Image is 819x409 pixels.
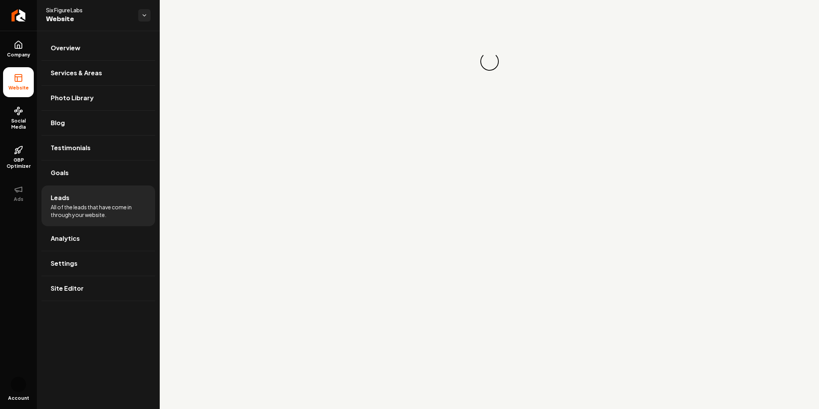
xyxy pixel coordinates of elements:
[51,68,102,78] span: Services & Areas
[3,139,34,176] a: GBP Optimizer
[480,52,499,71] div: Loading
[4,52,33,58] span: Company
[51,234,80,243] span: Analytics
[5,85,32,91] span: Website
[11,196,26,202] span: Ads
[51,143,91,152] span: Testimonials
[41,61,155,85] a: Services & Areas
[3,157,34,169] span: GBP Optimizer
[41,226,155,251] a: Analytics
[41,111,155,135] a: Blog
[3,118,34,130] span: Social Media
[51,43,80,53] span: Overview
[41,86,155,110] a: Photo Library
[3,179,34,209] button: Ads
[41,276,155,301] a: Site Editor
[41,161,155,185] a: Goals
[51,93,94,103] span: Photo Library
[3,34,34,64] a: Company
[41,136,155,160] a: Testimonials
[51,118,65,128] span: Blog
[3,100,34,136] a: Social Media
[51,193,69,202] span: Leads
[41,251,155,276] a: Settings
[51,259,78,268] span: Settings
[11,377,26,392] img: Sagar Soni
[46,6,132,14] span: Six Figure Labs
[8,395,29,401] span: Account
[51,284,84,293] span: Site Editor
[11,377,26,392] button: Open user button
[12,9,26,22] img: Rebolt Logo
[46,14,132,25] span: Website
[51,168,69,177] span: Goals
[41,36,155,60] a: Overview
[51,203,146,219] span: All of the leads that have come in through your website.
